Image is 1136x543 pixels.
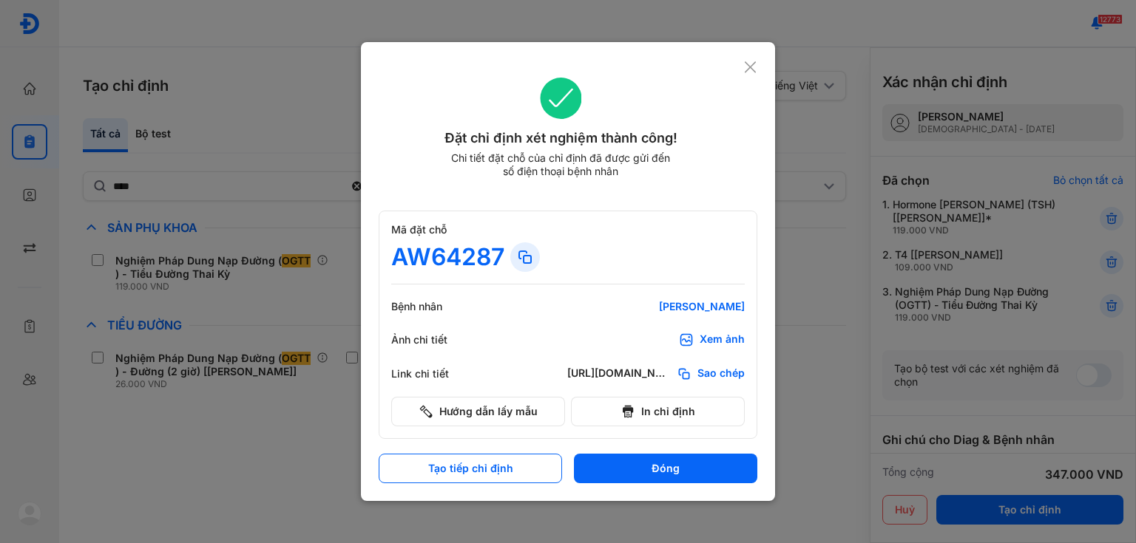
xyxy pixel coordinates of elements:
span: Sao chép [697,366,745,381]
div: [URL][DOMAIN_NAME] [567,366,671,381]
button: Tạo tiếp chỉ định [379,454,562,483]
div: Đặt chỉ định xét nghiệm thành công! [379,128,743,148]
div: Chi tiết đặt chỗ của chỉ định đã được gửi đến số điện thoại bệnh nhân [444,151,677,178]
div: Xem ảnh [700,332,745,347]
div: AW64287 [391,242,504,272]
button: Đóng [574,454,757,483]
div: Link chi tiết [391,367,480,380]
button: Hướng dẫn lấy mẫu [391,397,565,426]
div: Mã đặt chỗ [391,223,745,236]
div: [PERSON_NAME] [567,300,745,313]
div: Bệnh nhân [391,300,480,313]
button: In chỉ định [571,397,745,426]
div: Ảnh chi tiết [391,333,480,346]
